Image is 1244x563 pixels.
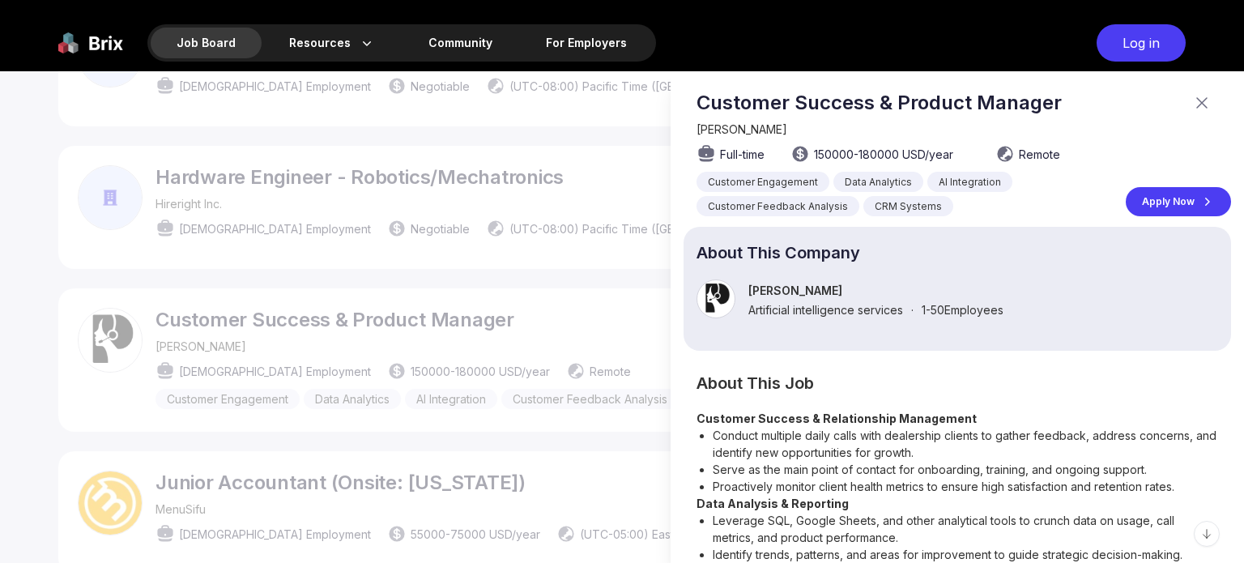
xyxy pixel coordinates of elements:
[403,28,518,58] a: Community
[520,28,653,58] a: For Employers
[713,461,1218,478] li: Serve as the main point of contact for onboarding, training, and ongoing support.
[713,427,1218,461] li: Conduct multiple daily calls with dealership clients to gather feedback, address concerns, and id...
[697,246,1218,260] p: About This Company
[911,303,914,317] span: ·
[697,412,977,425] strong: Customer Success & Relationship Management
[697,377,1218,390] h2: About This Job
[697,196,859,216] div: Customer Feedback Analysis
[814,146,953,163] span: 150000 - 180000 USD /year
[263,28,401,58] div: Resources
[697,172,829,192] div: Customer Engagement
[697,497,849,510] strong: Data Analysis & Reporting
[1126,187,1231,216] a: Apply Now
[697,91,1182,114] p: Customer Success & Product Manager
[1088,24,1186,62] a: Log in
[922,303,1003,317] span: 1-50 Employees
[151,28,262,58] div: Job Board
[833,172,923,192] div: Data Analytics
[863,196,953,216] div: CRM Systems
[697,122,787,136] span: [PERSON_NAME]
[1097,24,1186,62] div: Log in
[1019,146,1060,163] span: Remote
[720,146,765,163] span: Full-time
[748,284,1003,297] p: [PERSON_NAME]
[927,172,1012,192] div: AI Integration
[713,478,1218,495] li: Proactively monitor client health metrics to ensure high satisfaction and retention rates.
[713,546,1218,563] li: Identify trends, patterns, and areas for improvement to guide strategic decision-making.
[748,303,903,317] span: Artificial intelligence services
[713,512,1218,546] li: Leverage SQL, Google Sheets, and other analytical tools to crunch data on usage, call metrics, an...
